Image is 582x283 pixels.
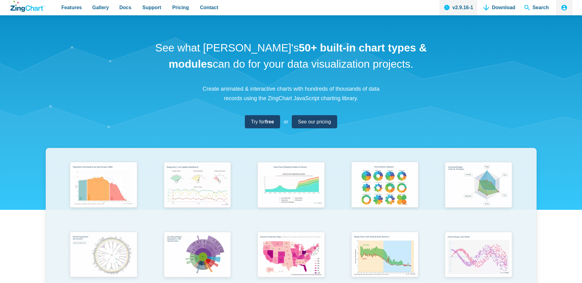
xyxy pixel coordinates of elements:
[150,159,244,228] a: Responsive Live Update Dashboard
[119,3,131,12] span: Docs
[253,159,328,212] img: Area Chart (Displays Nodes on Hover)
[253,229,328,282] img: Election Predictions Map
[172,3,189,12] span: Pricing
[66,159,141,212] img: Population Distribution by Age Group in 2052
[347,159,422,212] img: Pie Transform Options
[441,159,516,212] img: Animated Radar Chart ft. Pet Data
[338,159,432,228] a: Pie Transform Options
[441,229,516,282] img: Points Along a Sine Wave
[244,159,338,228] a: Area Chart (Displays Nodes on Hover)
[142,3,161,12] span: Support
[432,159,526,228] a: Animated Radar Chart ft. Pet Data
[169,42,427,70] strong: 50+ built-in chart types & modules
[57,159,151,228] a: Population Distribution by Age Group in 2052
[347,229,422,282] img: Range Chart with Rultes & Scale Markers
[265,119,274,124] strong: free
[61,3,82,12] span: Features
[245,115,280,128] a: Try forfree
[284,118,288,126] span: or
[10,1,45,12] a: ZingChart Logo. Click to return to the homepage
[160,229,235,282] img: Sun Burst Plugin Example ft. File System Data
[199,84,383,103] p: Create animated & interactive charts with hundreds of thousands of data records using the ZingCha...
[200,3,218,12] span: Contact
[160,159,235,212] img: Responsive Live Update Dashboard
[251,118,274,126] span: Try for
[298,118,331,126] span: See our pricing
[66,229,141,282] img: World Population by Country
[153,40,429,72] h1: See what [PERSON_NAME]'s can do for your data visualization projects.
[292,115,337,128] a: See our pricing
[92,3,109,12] span: Gallery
